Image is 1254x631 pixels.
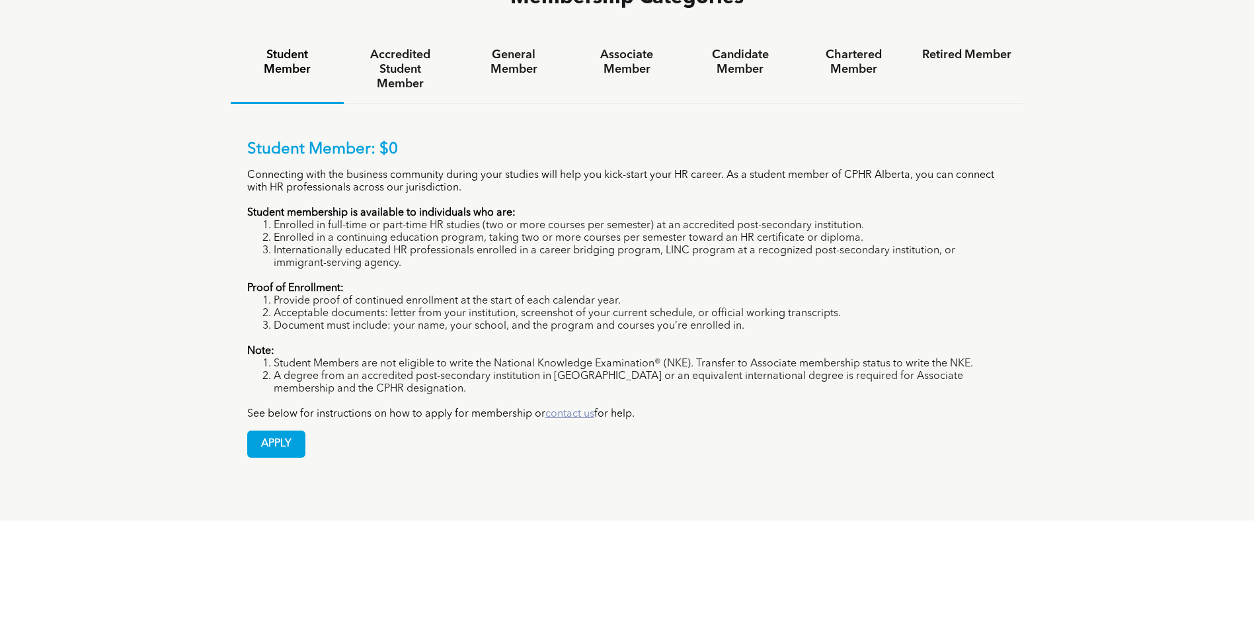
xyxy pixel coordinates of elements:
[247,283,344,294] strong: Proof of Enrollment:
[274,358,1007,370] li: Student Members are not eligible to write the National Knowledge Examination® (NKE). Transfer to ...
[247,169,1007,194] p: Connecting with the business community during your studies will help you kick-start your HR caree...
[695,48,785,77] h4: Candidate Member
[274,320,1007,333] li: Document must include: your name, your school, and the program and courses you’re enrolled in.
[247,346,274,357] strong: Note:
[356,48,445,91] h4: Accredited Student Member
[274,308,1007,320] li: Acceptable documents: letter from your institution, screenshot of your current schedule, or offic...
[243,48,332,77] h4: Student Member
[274,295,1007,308] li: Provide proof of continued enrollment at the start of each calendar year.
[247,140,1007,159] p: Student Member: $0
[469,48,558,77] h4: General Member
[809,48,898,77] h4: Chartered Member
[582,48,672,77] h4: Associate Member
[248,431,305,457] span: APPLY
[274,245,1007,270] li: Internationally educated HR professionals enrolled in a career bridging program, LINC program at ...
[545,409,594,419] a: contact us
[274,232,1007,245] li: Enrolled in a continuing education program, taking two or more courses per semester toward an HR ...
[274,370,1007,396] li: A degree from an accredited post-secondary institution in [GEOGRAPHIC_DATA] or an equivalent inte...
[247,408,1007,421] p: See below for instructions on how to apply for membership or for help.
[247,208,516,218] strong: Student membership is available to individuals who are:
[247,431,305,458] a: APPLY
[922,48,1011,62] h4: Retired Member
[274,220,1007,232] li: Enrolled in full-time or part-time HR studies (two or more courses per semester) at an accredited...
